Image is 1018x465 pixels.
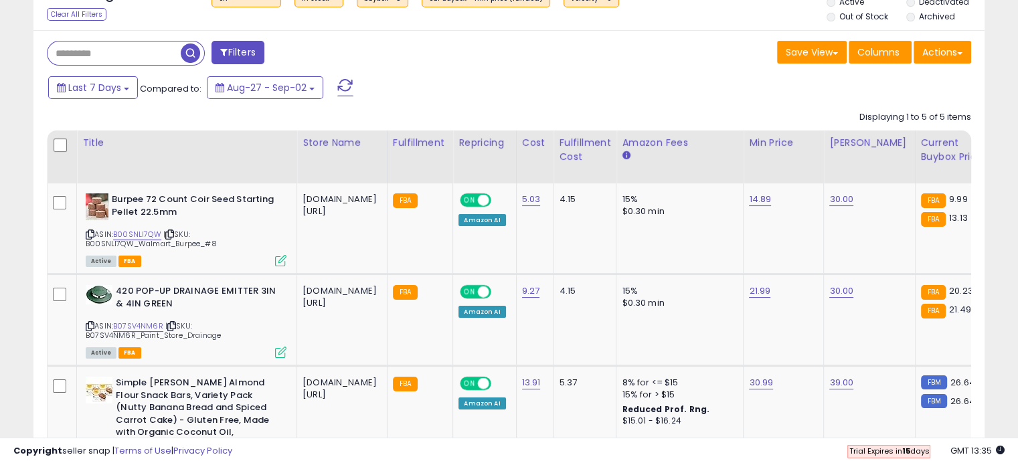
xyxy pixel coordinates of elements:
[622,377,733,389] div: 8% for <= $15
[113,320,163,332] a: B07SV4NM6R
[211,41,264,64] button: Filters
[47,8,106,21] div: Clear All Filters
[522,193,541,206] a: 5.03
[13,445,232,458] div: seller snap | |
[86,285,286,357] div: ASIN:
[227,81,307,94] span: Aug-27 - Sep-02
[829,193,853,206] a: 30.00
[921,394,947,408] small: FBM
[749,284,770,298] a: 21.99
[393,377,418,391] small: FBA
[13,444,62,457] strong: Copyright
[68,81,121,94] span: Last 7 Days
[749,136,818,150] div: Min Price
[113,229,161,240] a: B00SNLI7QW
[522,136,548,150] div: Cost
[458,306,505,318] div: Amazon AI
[303,136,381,150] div: Store Name
[489,378,511,389] span: OFF
[303,285,377,309] div: [DOMAIN_NAME][URL]
[559,377,606,389] div: 5.37
[140,82,201,95] span: Compared to:
[849,446,929,456] span: Trial Expires in days
[112,193,274,221] b: Burpee 72 Count Coir Seed Starting Pellet 22.5mm
[749,376,773,389] a: 30.99
[461,378,478,389] span: ON
[86,229,217,249] span: | SKU: B00SNLI7QW_Walmart_Burpee_#8
[918,11,954,22] label: Archived
[303,377,377,401] div: [DOMAIN_NAME][URL]
[829,376,853,389] a: 39.00
[303,193,377,217] div: [DOMAIN_NAME][URL]
[458,397,505,409] div: Amazon AI
[86,347,116,359] span: All listings currently available for purchase on Amazon
[622,193,733,205] div: 15%
[393,285,418,300] small: FBA
[949,303,971,316] span: 21.49
[116,285,278,313] b: 420 POP-UP DRAINAGE EMITTER 3IN & 4IN GREEN
[950,376,975,389] span: 26.64
[489,286,511,298] span: OFF
[921,212,946,227] small: FBA
[118,256,141,267] span: FBA
[489,195,511,206] span: OFF
[114,444,171,457] a: Terms of Use
[849,41,912,64] button: Columns
[622,136,738,150] div: Amazon Fees
[82,136,291,150] div: Title
[622,403,709,415] b: Reduced Prof. Rng.
[622,415,733,427] div: $15.01 - $16.24
[393,193,418,208] small: FBA
[86,193,286,265] div: ASIN:
[48,76,138,99] button: Last 7 Days
[173,444,232,457] a: Privacy Policy
[622,285,733,297] div: 15%
[622,389,733,401] div: 15% for > $15
[921,136,990,164] div: Current Buybox Price
[950,444,1005,457] span: 2025-09-10 13:35 GMT
[914,41,971,64] button: Actions
[559,285,606,297] div: 4.15
[839,11,888,22] label: Out of Stock
[86,256,116,267] span: All listings currently available for purchase on Amazon
[622,205,733,217] div: $0.30 min
[522,284,540,298] a: 9.27
[461,195,478,206] span: ON
[559,136,610,164] div: Fulfillment Cost
[857,45,900,59] span: Columns
[949,211,968,224] span: 13.13
[949,284,973,297] span: 20.23
[118,347,141,359] span: FBA
[921,375,947,389] small: FBM
[859,111,971,124] div: Displaying 1 to 5 of 5 items
[393,136,447,150] div: Fulfillment
[749,193,771,206] a: 14.89
[559,193,606,205] div: 4.15
[921,193,946,208] small: FBA
[921,304,946,318] small: FBA
[522,376,541,389] a: 13.91
[622,297,733,309] div: $0.30 min
[777,41,847,64] button: Save View
[207,76,323,99] button: Aug-27 - Sep-02
[921,285,946,300] small: FBA
[902,446,910,456] b: 15
[86,320,221,341] span: | SKU: B07SV4NM6R_Paint_Store_Drainage
[949,193,968,205] span: 9.99
[458,214,505,226] div: Amazon AI
[86,285,112,304] img: 410mYSITWJL._SL40_.jpg
[86,377,112,403] img: 51bSovfCKAL._SL40_.jpg
[622,150,630,162] small: Amazon Fees.
[458,136,510,150] div: Repricing
[86,193,108,220] img: 41kGmDVsTKL._SL40_.jpg
[829,284,853,298] a: 30.00
[461,286,478,298] span: ON
[829,136,909,150] div: [PERSON_NAME]
[950,395,975,407] span: 26.64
